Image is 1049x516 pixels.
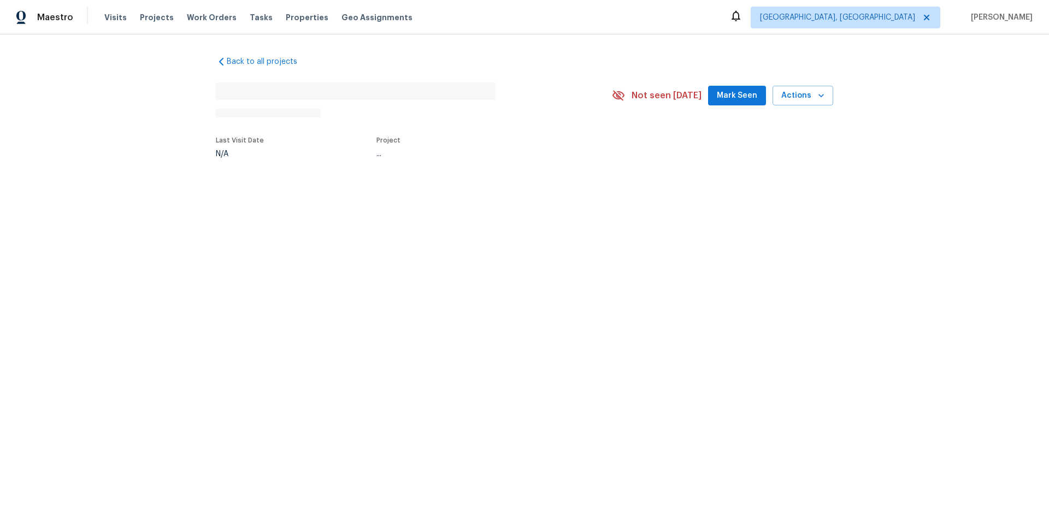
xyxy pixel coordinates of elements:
div: ... [376,150,586,158]
div: N/A [216,150,264,158]
a: Back to all projects [216,56,321,67]
span: Maestro [37,12,73,23]
span: [GEOGRAPHIC_DATA], [GEOGRAPHIC_DATA] [760,12,915,23]
span: Tasks [250,14,273,21]
span: Visits [104,12,127,23]
span: Actions [781,89,824,103]
span: Work Orders [187,12,237,23]
span: Not seen [DATE] [632,90,702,101]
span: Mark Seen [717,89,757,103]
span: Projects [140,12,174,23]
span: Project [376,137,400,144]
span: [PERSON_NAME] [967,12,1033,23]
span: Last Visit Date [216,137,264,144]
span: Properties [286,12,328,23]
button: Mark Seen [708,86,766,106]
button: Actions [773,86,833,106]
span: Geo Assignments [341,12,412,23]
